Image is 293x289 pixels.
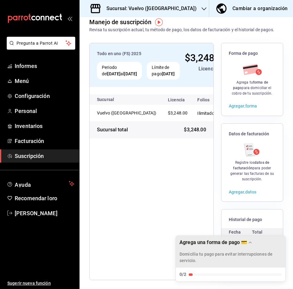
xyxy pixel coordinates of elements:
font: Agregar forma [229,104,257,109]
font: Límite de pago [152,65,169,76]
font: [DATE] [107,71,121,76]
font: $3,248.00 [185,52,228,64]
font: para domiciliar el cobro de tu suscripción. [232,86,272,96]
font: Configuración [15,93,50,99]
font: [DATE] [162,71,175,76]
font: Informes [15,63,37,69]
font: 0/2 [180,272,186,277]
font: $3,248.00 [184,127,206,133]
div: Agrega una forma de pago 💳 [176,235,286,282]
font: Licencia total [198,66,228,72]
font: Personal [15,108,37,114]
font: $3,248.00 [168,111,187,115]
font: Folios [197,97,210,102]
button: Agregar forma [229,103,257,108]
font: para poder generar las facturas de su suscripción. [230,166,274,181]
font: Fecha [229,230,241,235]
font: Registre los [235,160,255,165]
font: Ilimitados [197,111,217,116]
font: Sucursal total [97,127,128,133]
font: Vuelvo ([GEOGRAPHIC_DATA]) [97,111,156,115]
font: Agrega tu [236,80,253,84]
font: Facturación [15,138,44,144]
font: Forma de pago [229,51,258,56]
a: Pregunta a Parrot AI [4,44,75,51]
font: Total [252,230,262,235]
font: Manejo de suscripción [89,18,151,26]
font: Sucursal [97,97,114,102]
font: Licencia [168,97,185,102]
font: Datos de facturación [229,131,269,136]
font: Domicilia tu pago para evitar interrupciones de servicio. [180,252,273,263]
font: Recomendar loro [15,195,57,201]
font: Periodo del [102,65,117,76]
font: al [121,71,124,76]
font: Revisa tu suscripción actual, tu método de pago, los datos de facturación y el historial de pagos. [89,27,274,32]
img: Marcador de información sobre herramientas [155,18,163,26]
font: Sucursal: Vuelvo ([GEOGRAPHIC_DATA]) [106,6,197,11]
button: Ampliar lista de verificación [176,236,285,281]
font: forma de pago [233,80,268,90]
button: abrir_cajón_menú [67,16,72,21]
font: Menú [15,78,29,84]
font: Historial de pago [229,217,262,222]
button: Pregunta a Parrot AI [7,37,75,50]
font: Ayuda [15,182,31,188]
button: Agregar datos [229,189,256,194]
font: [DATE] [124,71,137,76]
font: Pregunta a Parrot AI [17,41,58,46]
font: Sugerir nueva función [7,281,51,286]
div: Arrastrar para mover la lista de verificación [176,236,285,268]
font: Agrega una forma de pago 💳 [180,239,247,245]
font: [PERSON_NAME] [15,210,57,216]
div: Vuelvo (Tamaulipas) [97,110,158,116]
font: Inventarios [15,123,43,129]
font: Cambiar a organización [232,6,288,11]
font: Todo en uno (FS) 2025 [97,51,141,56]
font: Suscripción [15,153,44,159]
